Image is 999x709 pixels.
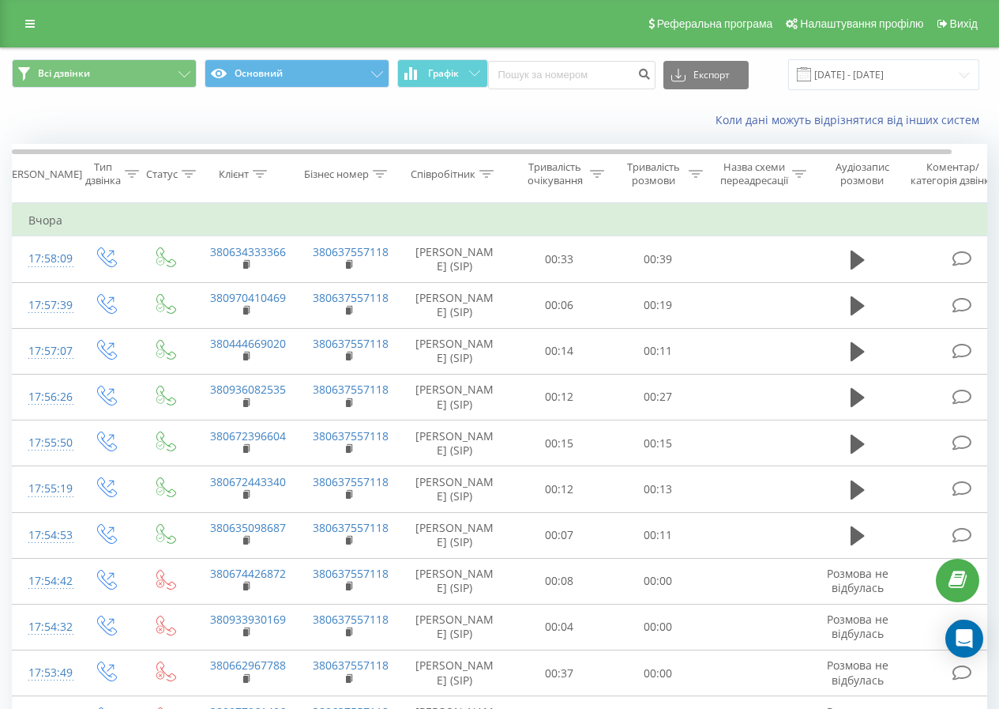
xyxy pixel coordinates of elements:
td: 00:15 [510,420,609,466]
a: 380637557118 [313,658,389,673]
a: 380637557118 [313,290,389,305]
div: Статус [146,168,178,181]
a: 380672396604 [210,428,286,443]
td: [PERSON_NAME] (SIP) [400,328,510,374]
button: Основний [205,59,389,88]
a: 380637557118 [313,336,389,351]
div: Співробітник [411,168,475,181]
td: [PERSON_NAME] (SIP) [400,512,510,558]
td: 00:14 [510,328,609,374]
a: 380444669020 [210,336,286,351]
td: [PERSON_NAME] (SIP) [400,604,510,650]
a: 380936082535 [210,382,286,397]
td: [PERSON_NAME] (SIP) [400,420,510,466]
div: 17:54:42 [28,566,60,597]
input: Пошук за номером [488,61,655,89]
div: Назва схеми переадресації [720,160,788,187]
td: [PERSON_NAME] (SIP) [400,558,510,604]
div: 17:54:53 [28,520,60,551]
span: Розмова не відбулась [827,566,888,595]
a: 380662967788 [210,658,286,673]
td: [PERSON_NAME] (SIP) [400,466,510,512]
a: Коли дані можуть відрізнятися вiд інших систем [715,112,987,127]
span: Налаштування профілю [800,17,923,30]
td: 00:11 [609,512,708,558]
span: Графік [428,68,459,79]
div: Коментар/категорія дзвінка [907,160,999,187]
a: 380635098687 [210,520,286,535]
a: 380672443340 [210,474,286,489]
td: 00:07 [510,512,609,558]
span: Розмова не відбулась [827,658,888,687]
td: 00:39 [609,236,708,282]
td: 00:04 [510,604,609,650]
div: Клієнт [219,168,249,181]
td: 00:37 [510,651,609,696]
div: Бізнес номер [304,168,369,181]
div: Тривалість розмови [622,160,685,187]
span: Реферальна програма [657,17,773,30]
div: Тип дзвінка [85,160,121,187]
a: 380637557118 [313,474,389,489]
a: 380674426872 [210,566,286,581]
td: 00:15 [609,420,708,466]
button: Графік [397,59,488,88]
td: 00:19 [609,282,708,328]
div: 17:55:19 [28,473,60,504]
a: 380637557118 [313,382,389,397]
button: Експорт [663,61,749,89]
td: 00:00 [609,651,708,696]
div: 17:58:09 [28,243,60,274]
div: 17:55:50 [28,428,60,458]
td: [PERSON_NAME] (SIP) [400,651,510,696]
td: 00:11 [609,328,708,374]
div: Open Intercom Messenger [945,620,983,658]
a: 380637557118 [313,244,389,259]
a: 380634333366 [210,244,286,259]
td: 00:12 [510,466,609,512]
div: [PERSON_NAME] [2,168,82,181]
a: 380637557118 [313,520,389,535]
td: [PERSON_NAME] (SIP) [400,282,510,328]
td: 00:27 [609,374,708,420]
td: [PERSON_NAME] (SIP) [400,374,510,420]
a: 380637557118 [313,566,389,581]
td: 00:08 [510,558,609,604]
td: [PERSON_NAME] (SIP) [400,236,510,282]
button: Всі дзвінки [12,59,197,88]
td: 00:06 [510,282,609,328]
div: 17:57:39 [28,290,60,321]
div: Аудіозапис розмови [824,160,900,187]
td: 00:00 [609,604,708,650]
div: 17:57:07 [28,336,60,367]
span: Вихід [950,17,978,30]
div: Тривалість очікування [524,160,586,187]
a: 380933930169 [210,612,286,627]
a: 380637557118 [313,612,389,627]
div: 17:54:32 [28,612,60,643]
td: 00:00 [609,558,708,604]
span: Розмова не відбулась [827,612,888,641]
td: 00:33 [510,236,609,282]
a: 380970410469 [210,290,286,305]
td: 00:13 [609,466,708,512]
td: 00:12 [510,374,609,420]
span: Всі дзвінки [38,67,90,80]
div: 17:53:49 [28,658,60,688]
a: 380637557118 [313,428,389,443]
div: 17:56:26 [28,382,60,413]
